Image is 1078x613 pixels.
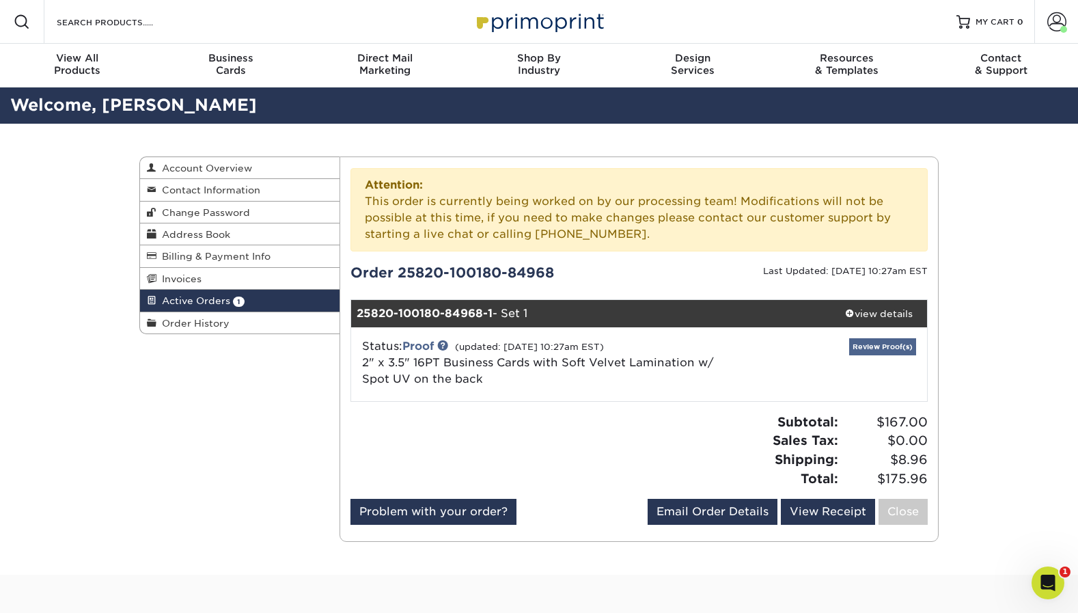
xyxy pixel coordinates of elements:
a: Direct MailMarketing [308,44,462,87]
img: Primoprint [471,7,607,36]
span: Account Overview [156,163,252,174]
iframe: Google Customer Reviews [3,571,116,608]
div: view details [831,307,927,321]
span: Address Book [156,229,230,240]
div: Cards [154,52,307,77]
div: Services [616,52,770,77]
div: Industry [462,52,616,77]
span: $175.96 [842,469,928,489]
span: Design [616,52,770,64]
iframe: Intercom live chat [1032,567,1064,599]
a: Order History [140,312,340,333]
span: Shop By [462,52,616,64]
div: & Templates [770,52,924,77]
span: 1 [1060,567,1070,577]
span: $8.96 [842,450,928,469]
a: Address Book [140,223,340,245]
a: Account Overview [140,157,340,179]
div: - Set 1 [351,300,831,327]
span: Order History [156,318,230,329]
span: Change Password [156,207,250,218]
span: $0.00 [842,431,928,450]
a: Contact Information [140,179,340,201]
a: Close [879,499,928,525]
div: Marketing [308,52,462,77]
div: & Support [924,52,1078,77]
span: Contact Information [156,185,260,195]
span: MY CART [976,16,1014,28]
strong: Subtotal: [777,414,838,429]
span: Contact [924,52,1078,64]
div: Order 25820-100180-84968 [340,262,639,283]
a: Proof [402,340,434,353]
span: 1 [233,297,245,307]
a: Resources& Templates [770,44,924,87]
span: Direct Mail [308,52,462,64]
small: (updated: [DATE] 10:27am EST) [455,342,604,352]
a: view details [831,300,927,327]
span: Billing & Payment Info [156,251,271,262]
strong: Attention: [365,178,423,191]
span: Resources [770,52,924,64]
a: Contact& Support [924,44,1078,87]
a: 2" x 3.5" 16PT Business Cards with Soft Velvet Lamination w/ Spot UV on the back [362,356,714,385]
a: Active Orders 1 [140,290,340,312]
a: Email Order Details [648,499,777,525]
a: Review Proof(s) [849,338,916,355]
a: View Receipt [781,499,875,525]
div: This order is currently being worked on by our processing team! Modifications will not be possibl... [350,168,928,251]
strong: Sales Tax: [773,433,838,448]
strong: 25820-100180-84968-1 [357,307,493,320]
small: Last Updated: [DATE] 10:27am EST [763,266,928,276]
input: SEARCH PRODUCTS..... [55,14,189,30]
strong: Total: [801,471,838,486]
a: Problem with your order? [350,499,516,525]
span: Business [154,52,307,64]
a: Change Password [140,202,340,223]
a: Billing & Payment Info [140,245,340,267]
div: Status: [352,338,735,387]
a: Shop ByIndustry [462,44,616,87]
span: $167.00 [842,413,928,432]
span: Active Orders [156,295,230,306]
strong: Shipping: [775,452,838,467]
a: DesignServices [616,44,770,87]
span: 0 [1017,17,1023,27]
a: BusinessCards [154,44,307,87]
span: Invoices [156,273,202,284]
a: Invoices [140,268,340,290]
